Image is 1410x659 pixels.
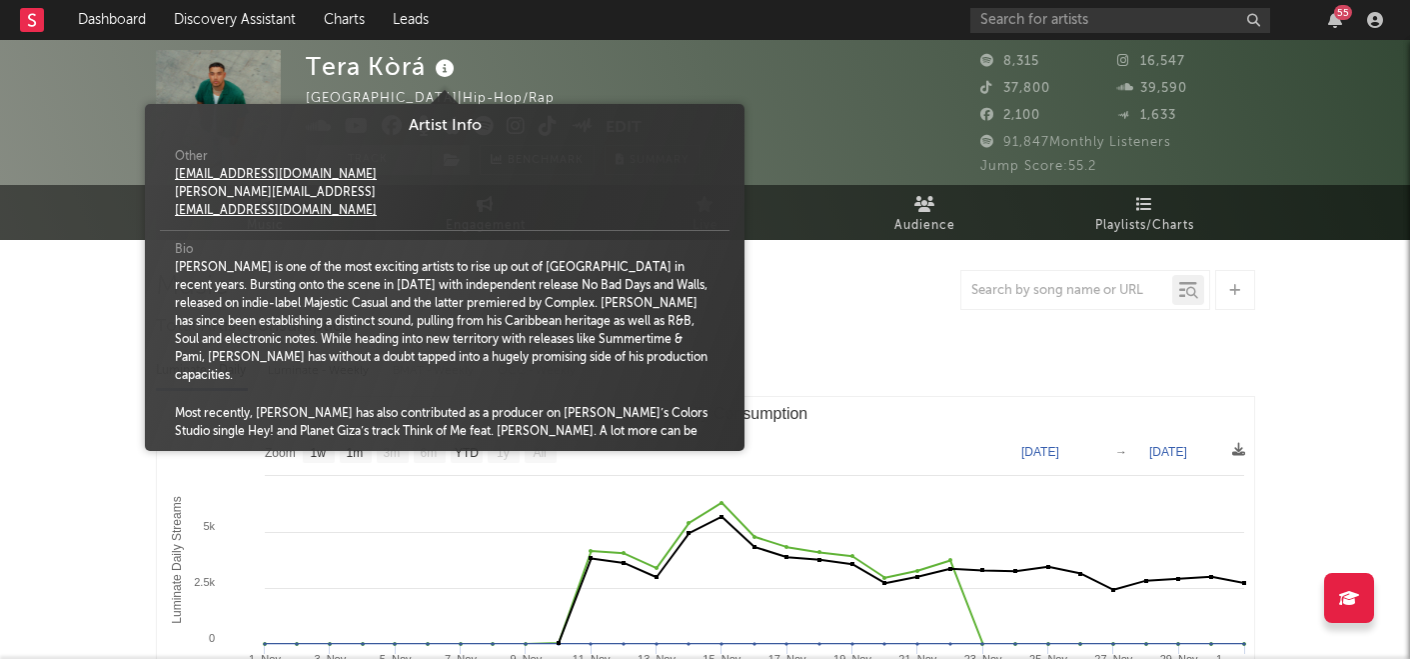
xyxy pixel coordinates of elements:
span: 1,633 [1117,109,1176,122]
div: [PERSON_NAME][EMAIL_ADDRESS] [175,184,475,202]
text: [DATE] [1149,445,1187,459]
text: Luminate Daily Streams [170,496,184,623]
span: 2,100 [980,109,1040,122]
span: Bio [175,241,193,259]
text: 1m [346,446,363,460]
text: 5k [203,520,215,532]
text: Zoom [265,446,296,460]
span: Playlists/Charts [1095,214,1194,238]
input: Search by song name or URL [961,283,1172,299]
a: Playlists/Charts [1035,185,1255,240]
span: Other [175,148,208,166]
div: [PERSON_NAME] is one of the most exciting artists to rise up out of [GEOGRAPHIC_DATA] in recent y... [175,259,714,385]
text: 1w [310,446,326,460]
span: 39,590 [1117,82,1187,95]
span: 16,547 [1117,55,1185,68]
text: All [533,446,546,460]
text: 2.5k [194,576,215,588]
div: 55 [1334,5,1352,20]
text: 1y [497,446,510,460]
button: 55 [1328,12,1342,28]
text: 6m [420,446,437,460]
span: Jump Score: 55.2 [980,160,1096,173]
text: YTD [454,446,478,460]
span: 91,847 Monthly Listeners [980,136,1171,149]
span: 8,315 [980,55,1039,68]
span: Audience [894,214,955,238]
text: Luminate Daily Consumption [603,405,807,422]
a: [EMAIL_ADDRESS][DOMAIN_NAME] [175,169,377,181]
span: 37,800 [980,82,1050,95]
div: Artist Info [160,114,729,138]
text: → [1115,445,1127,459]
div: Most recently, [PERSON_NAME] has also contributed as a producer on [PERSON_NAME]’s Colors Studio ... [175,405,714,459]
a: Audience [815,185,1035,240]
div: [GEOGRAPHIC_DATA] | Hip-Hop/Rap [306,87,578,111]
text: 0 [208,632,214,644]
text: [DATE] [1021,445,1059,459]
div: Tera Kòrá [306,50,460,83]
text: 3m [383,446,400,460]
input: Search for artists [970,8,1270,33]
a: [EMAIL_ADDRESS][DOMAIN_NAME] [175,205,377,217]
